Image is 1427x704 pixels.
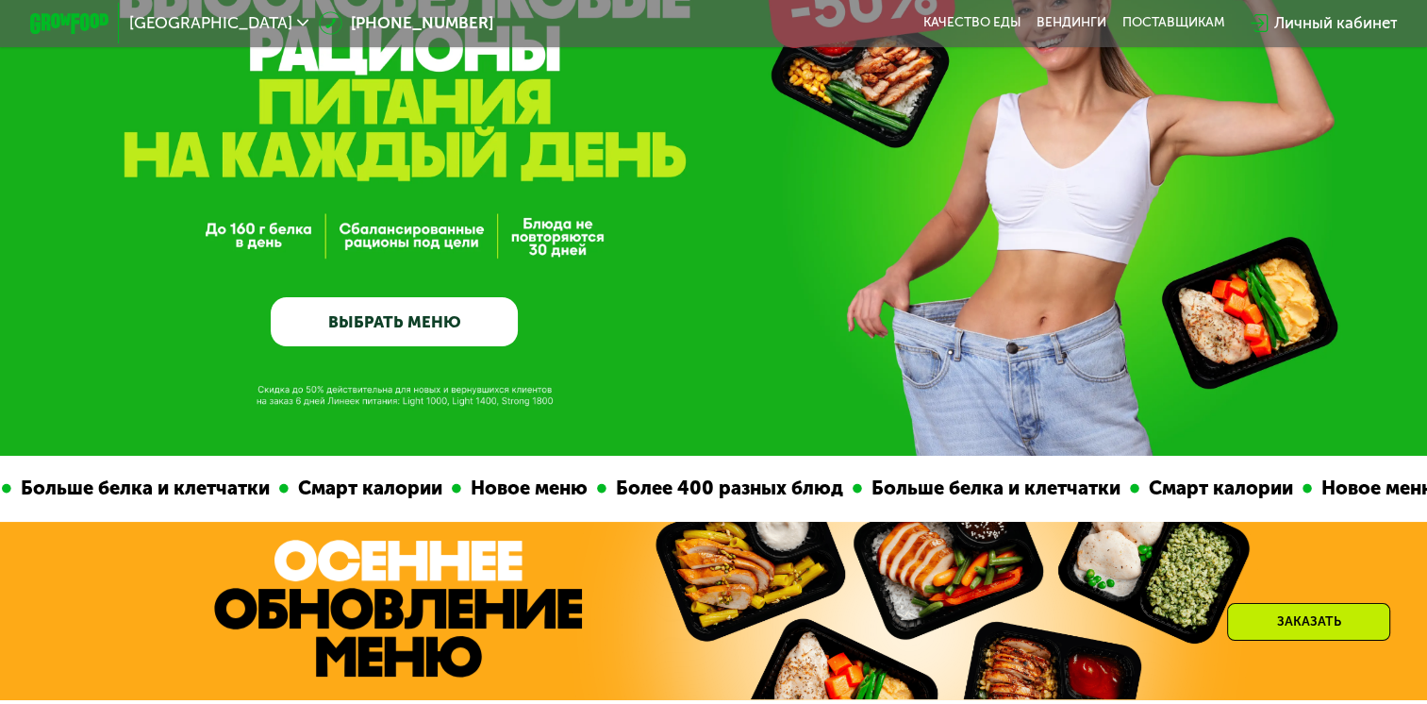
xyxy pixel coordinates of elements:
span: [GEOGRAPHIC_DATA] [129,15,292,31]
div: Новое меню [459,474,595,503]
div: Смарт калории [1137,474,1301,503]
a: Качество еды [922,15,1020,31]
div: Смарт калории [287,474,450,503]
div: поставщикам [1122,15,1225,31]
a: ВЫБРАТЬ МЕНЮ [271,297,518,347]
div: Более 400 разных блюд [605,474,851,503]
div: Личный кабинет [1273,11,1397,35]
div: Заказать [1227,603,1390,641]
div: Больше белка и клетчатки [9,474,277,503]
div: Больше белка и клетчатки [860,474,1128,503]
a: Вендинги [1037,15,1106,31]
a: [PHONE_NUMBER] [319,11,493,35]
